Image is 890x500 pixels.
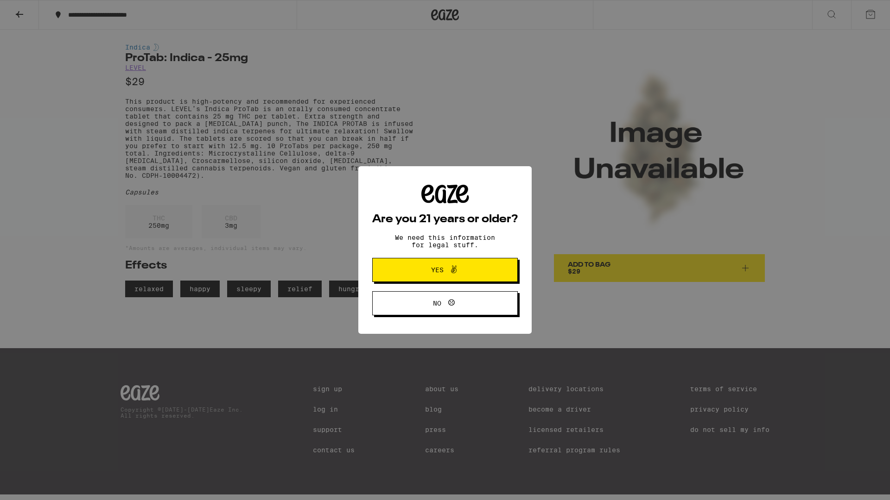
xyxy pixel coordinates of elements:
[372,291,518,315] button: No
[387,234,503,249] p: We need this information for legal stuff.
[372,258,518,282] button: Yes
[832,472,881,495] iframe: Opens a widget where you can find more information
[431,267,444,273] span: Yes
[433,300,441,306] span: No
[372,214,518,225] h2: Are you 21 years or older?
